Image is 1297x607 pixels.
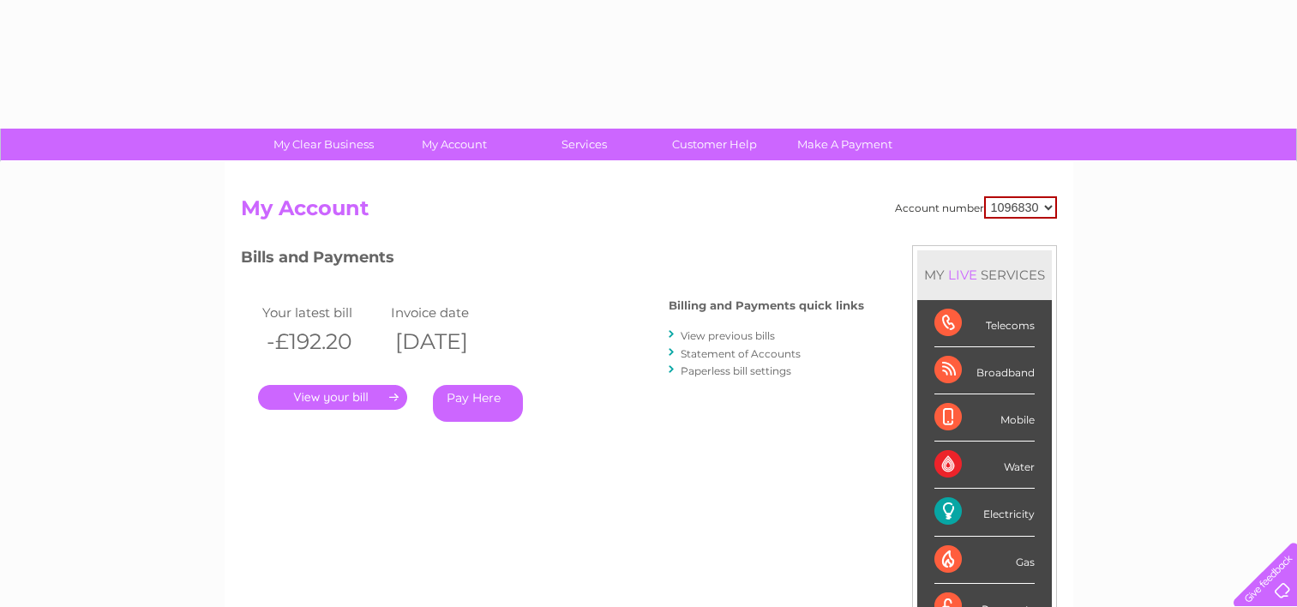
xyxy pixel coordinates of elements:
[934,537,1035,584] div: Gas
[433,385,523,422] a: Pay Here
[681,329,775,342] a: View previous bills
[895,196,1057,219] div: Account number
[681,347,801,360] a: Statement of Accounts
[934,347,1035,394] div: Broadband
[258,301,387,324] td: Your latest bill
[934,300,1035,347] div: Telecoms
[253,129,394,160] a: My Clear Business
[669,299,864,312] h4: Billing and Payments quick links
[383,129,525,160] a: My Account
[945,267,981,283] div: LIVE
[241,196,1057,229] h2: My Account
[774,129,916,160] a: Make A Payment
[934,394,1035,442] div: Mobile
[387,301,515,324] td: Invoice date
[258,385,407,410] a: .
[258,324,387,359] th: -£192.20
[644,129,785,160] a: Customer Help
[241,245,864,275] h3: Bills and Payments
[387,324,515,359] th: [DATE]
[934,442,1035,489] div: Water
[513,129,655,160] a: Services
[917,250,1052,299] div: MY SERVICES
[681,364,791,377] a: Paperless bill settings
[934,489,1035,536] div: Electricity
